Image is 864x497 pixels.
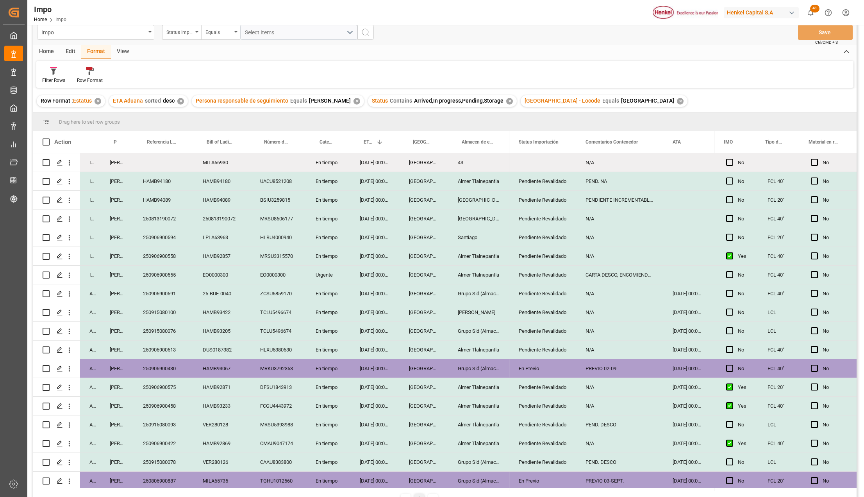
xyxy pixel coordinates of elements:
[59,119,120,125] span: Drag here to set row groups
[400,247,448,265] div: [GEOGRAPHIC_DATA]
[134,247,193,265] div: 250906900558
[251,303,306,321] div: TCLU5496674
[350,453,400,471] div: [DATE] 00:00:00
[306,247,350,265] div: En tiempo
[193,378,251,396] div: HAMB92871
[448,415,509,434] div: Almer Tlalnepantla
[448,247,509,265] div: Almer Tlalnepantla
[717,266,857,284] div: Press SPACE to select this row.
[717,284,857,303] div: Press SPACE to select this row.
[576,341,663,359] div: N/A
[400,322,448,340] div: [GEOGRAPHIC_DATA]
[193,434,251,453] div: HAMB92869
[306,172,350,190] div: En tiempo
[758,303,802,321] div: LCL
[134,472,193,490] div: 250806900887
[100,303,134,321] div: [PERSON_NAME]
[306,341,350,359] div: En tiempo
[33,397,509,415] div: Press SPACE to select this row.
[147,139,177,145] span: Referencia Leschaco
[519,139,559,145] span: Status Importación
[400,228,448,247] div: [GEOGRAPHIC_DATA]
[201,25,240,40] button: open menu
[717,472,857,490] div: Press SPACE to select this row.
[33,453,509,472] div: Press SPACE to select this row.
[163,98,175,104] span: desc
[80,415,100,434] div: Arrived
[758,172,802,190] div: FCL 40"
[80,322,100,340] div: Arrived
[448,341,509,359] div: Almer Tlalnepantla
[100,434,134,453] div: [PERSON_NAME]
[33,472,509,490] div: Press SPACE to select this row.
[758,341,802,359] div: FCL 40"
[251,378,306,396] div: DFSU1843913
[73,98,92,104] span: Estatus
[400,209,448,228] div: [GEOGRAPHIC_DATA]
[353,98,360,105] div: ✕
[663,322,710,340] div: [DATE] 00:00:00
[350,153,400,172] div: [DATE] 00:00:00
[33,191,509,209] div: Press SPACE to select this row.
[350,284,400,303] div: [DATE] 00:00:00
[41,27,146,37] div: Impo
[717,303,857,322] div: Press SPACE to select this row.
[663,341,710,359] div: [DATE] 00:00:00
[240,25,357,40] button: open menu
[134,172,193,190] div: HAMB94180
[350,434,400,453] div: [DATE] 00:00:00
[193,341,251,359] div: DUS0187382
[576,284,663,303] div: N/A
[111,45,135,59] div: View
[134,191,193,209] div: HAMB94089
[525,98,600,104] span: [GEOGRAPHIC_DATA] - Locode
[100,415,134,434] div: [PERSON_NAME]
[251,397,306,415] div: FCGU4443972
[448,378,509,396] div: Almer Tlalnepantla
[80,153,100,172] div: In progress
[413,139,432,145] span: [GEOGRAPHIC_DATA] - Locode
[400,266,448,284] div: [GEOGRAPHIC_DATA]
[100,153,134,172] div: [PERSON_NAME]
[100,359,134,378] div: [PERSON_NAME]
[758,472,802,490] div: FCL 20"
[80,191,100,209] div: In progress
[80,378,100,396] div: Arrived
[134,209,193,228] div: 250813190072
[717,247,857,266] div: Press SPACE to select this row.
[663,359,710,378] div: [DATE] 00:00:00
[576,191,663,209] div: PENDIENTE INCREMENTABLES
[134,453,193,471] div: 250915080078
[207,139,234,145] span: Bill of Lading Number
[448,359,509,378] div: Grupo Sid (Almacenaje y Distribucion AVIOR)
[663,378,710,396] div: [DATE] 00:00:00
[758,228,802,247] div: FCL 20"
[306,415,350,434] div: En tiempo
[357,25,374,40] button: search button
[205,27,232,36] div: Equals
[724,5,802,20] button: Henkel Capital S.A
[758,209,802,228] div: FCL 40"
[758,284,802,303] div: FCL 40"
[448,228,509,247] div: Santiago
[717,378,857,397] div: Press SPACE to select this row.
[802,4,819,21] button: show 41 new notifications
[448,209,509,228] div: [GEOGRAPHIC_DATA]
[810,5,819,12] span: 41
[306,322,350,340] div: En tiempo
[193,284,251,303] div: 25-BUE-0040
[33,303,509,322] div: Press SPACE to select this row.
[113,98,143,104] span: ETA Aduana
[663,284,710,303] div: [DATE] 00:00:00
[350,341,400,359] div: [DATE] 00:00:00
[33,45,60,59] div: Home
[350,378,400,396] div: [DATE] 00:00:00
[193,191,251,209] div: HAMB94089
[290,98,307,104] span: Equals
[100,209,134,228] div: [PERSON_NAME]
[758,378,802,396] div: FCL 20"
[758,266,802,284] div: FCL 40"
[134,415,193,434] div: 250915080093
[306,378,350,396] div: En tiempo
[306,397,350,415] div: En tiempo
